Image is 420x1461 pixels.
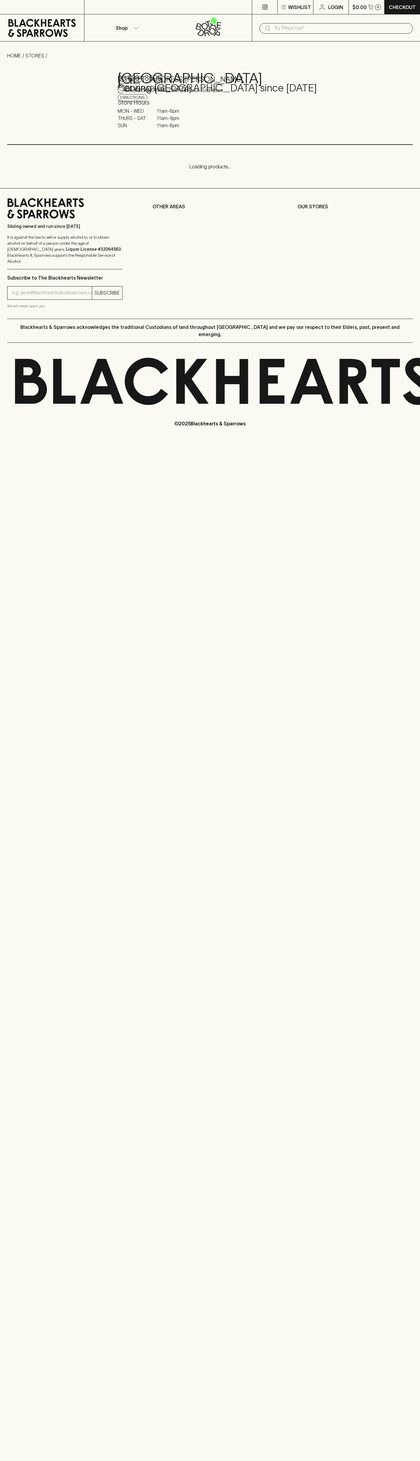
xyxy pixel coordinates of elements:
[352,4,367,11] p: $0.00
[288,4,311,11] p: Wishlist
[298,203,413,210] p: OUR STORES
[7,234,122,264] p: It is against the law to sell or supply alcohol to, or to obtain alcohol on behalf of a person un...
[7,303,122,309] p: We will never spam you
[26,53,44,58] a: STORES
[116,24,128,32] p: Shop
[6,163,414,170] p: Loading products...
[92,286,122,299] button: SUBSCRIBE
[153,203,268,210] p: OTHER AREAS
[84,4,89,11] p: ⠀
[12,323,408,338] p: Blackhearts & Sparrows acknowledges the traditional Custodians of land throughout [GEOGRAPHIC_DAT...
[377,5,379,9] p: 0
[12,288,92,298] input: e.g. jane@blackheartsandsparrows.com.au
[7,274,122,281] p: Subscribe to The Blackhearts Newsletter
[274,23,408,33] input: Try "Pinot noir"
[7,223,122,229] p: Sibling owned and run since [DATE]
[66,247,121,252] strong: Liquor License #32064953
[95,289,120,296] p: SUBSCRIBE
[328,4,343,11] p: Login
[7,53,21,58] a: HOME
[84,14,168,41] button: Shop
[389,4,416,11] p: Checkout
